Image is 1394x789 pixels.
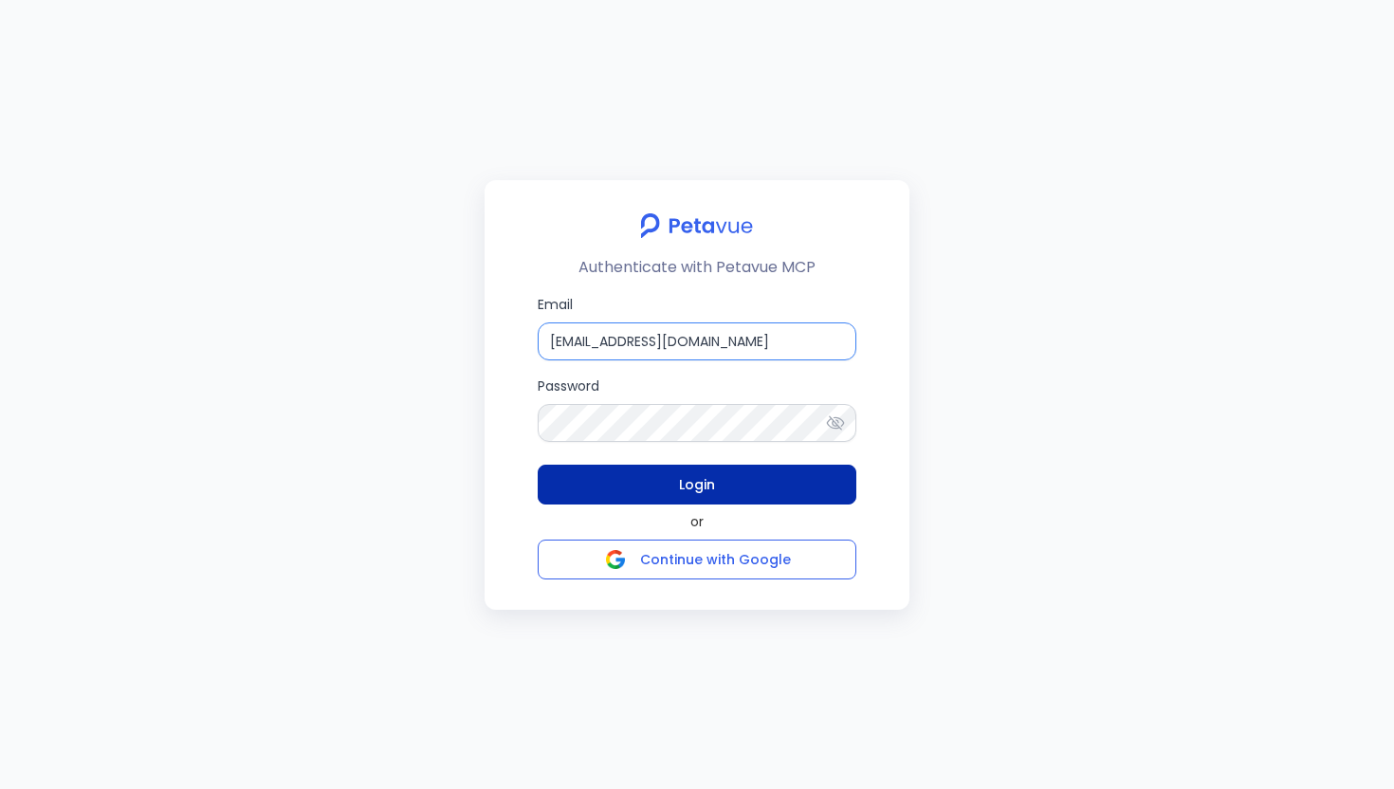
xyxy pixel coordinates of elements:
[538,376,856,442] label: Password
[538,294,856,360] label: Email
[690,512,704,532] span: or
[640,550,791,569] span: Continue with Google
[538,404,856,442] input: Password
[538,322,856,360] input: Email
[679,471,715,498] span: Login
[628,203,765,248] img: petavue logo
[538,540,856,579] button: Continue with Google
[538,465,856,505] button: Login
[578,256,816,279] p: Authenticate with Petavue MCP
